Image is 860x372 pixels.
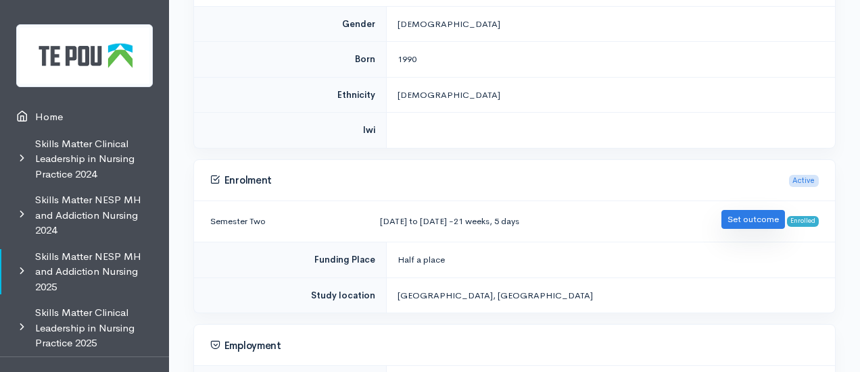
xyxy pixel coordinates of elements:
div: [GEOGRAPHIC_DATA], [GEOGRAPHIC_DATA] [398,289,819,302]
div: Half a place [398,253,819,267]
h4: Employment [210,340,819,352]
h4: Enrolment [210,174,789,186]
td: Gender [194,6,386,42]
small: 21 weeks, 5 days [454,215,519,227]
td: [DEMOGRAPHIC_DATA] [386,6,835,42]
td: [DATE] to [DATE] - [369,201,711,242]
div: Enrolled [787,216,819,227]
td: Iwi [194,113,386,148]
div: [DEMOGRAPHIC_DATA] [398,88,819,102]
span: Active [789,175,819,188]
td: Born [194,42,386,78]
td: Study location [194,277,386,313]
td: Semester Two [194,201,369,242]
a: Set outcome [721,210,785,230]
td: 1990 [386,42,835,78]
td: Ethnicity [194,77,386,113]
img: Te Pou [16,24,153,87]
td: Funding Place [194,242,386,278]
